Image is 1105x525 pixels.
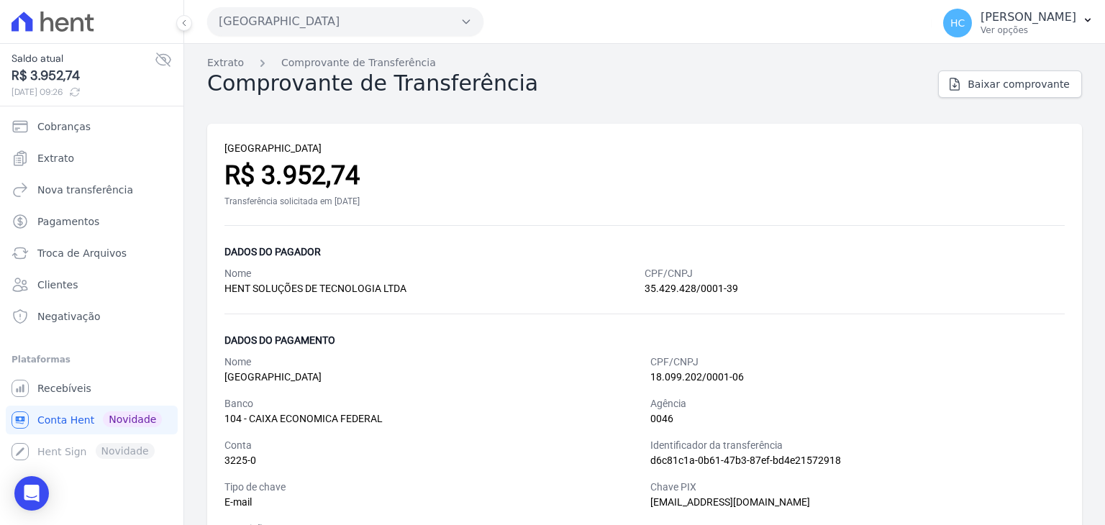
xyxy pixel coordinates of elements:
div: Nome [224,355,639,370]
p: Ver opções [981,24,1076,36]
div: Nome [224,266,645,281]
span: Clientes [37,278,78,292]
span: Conta Hent [37,413,94,427]
div: R$ 3.952,74 [224,156,1065,195]
a: Extrato [207,55,244,70]
span: Troca de Arquivos [37,246,127,260]
a: Cobranças [6,112,178,141]
div: Open Intercom Messenger [14,476,49,511]
a: Troca de Arquivos [6,239,178,268]
a: Extrato [6,144,178,173]
div: 18.099.202/0001-06 [650,370,1065,385]
a: Recebíveis [6,374,178,403]
div: 0046 [650,411,1065,426]
span: [DATE] 09:26 [12,86,155,99]
div: [GEOGRAPHIC_DATA] [224,370,639,385]
a: Pagamentos [6,207,178,236]
h2: Comprovante de Transferência [207,70,538,96]
span: Baixar comprovante [968,77,1070,91]
div: Conta [224,438,639,453]
p: [PERSON_NAME] [981,10,1076,24]
button: [GEOGRAPHIC_DATA] [207,7,483,36]
div: 3225-0 [224,453,639,468]
span: Saldo atual [12,51,155,66]
div: E-mail [224,495,639,510]
div: Transferência solicitada em [DATE] [224,195,1065,208]
a: Nova transferência [6,175,178,204]
div: CPF/CNPJ [645,266,1065,281]
span: Recebíveis [37,381,91,396]
button: HC [PERSON_NAME] Ver opções [932,3,1105,43]
a: Comprovante de Transferência [281,55,436,70]
div: Chave PIX [650,480,1065,495]
span: R$ 3.952,74 [12,66,155,86]
a: Clientes [6,270,178,299]
div: [GEOGRAPHIC_DATA] [224,141,1065,156]
span: HC [950,18,965,28]
div: Tipo de chave [224,480,639,495]
nav: Sidebar [12,112,172,466]
div: Agência [650,396,1065,411]
span: Extrato [37,151,74,165]
a: Baixar comprovante [938,70,1082,98]
div: 104 - CAIXA ECONOMICA FEDERAL [224,411,639,426]
div: Identificador da transferência [650,438,1065,453]
div: Dados do pagador [224,243,1065,260]
div: Plataformas [12,351,172,368]
span: Negativação [37,309,101,324]
a: Negativação [6,302,178,331]
div: Banco [224,396,639,411]
a: Conta Hent Novidade [6,406,178,434]
div: [EMAIL_ADDRESS][DOMAIN_NAME] [650,495,1065,510]
span: Cobranças [37,119,91,134]
div: HENT SOLUÇÕES DE TECNOLOGIA LTDA [224,281,645,296]
span: Novidade [103,411,162,427]
div: Dados do pagamento [224,332,1065,349]
div: CPF/CNPJ [650,355,1065,370]
span: Pagamentos [37,214,99,229]
div: d6c81c1a-0b61-47b3-87ef-bd4e21572918 [650,453,1065,468]
span: Nova transferência [37,183,133,197]
div: 35.429.428/0001-39 [645,281,1065,296]
nav: Breadcrumb [207,55,1082,70]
